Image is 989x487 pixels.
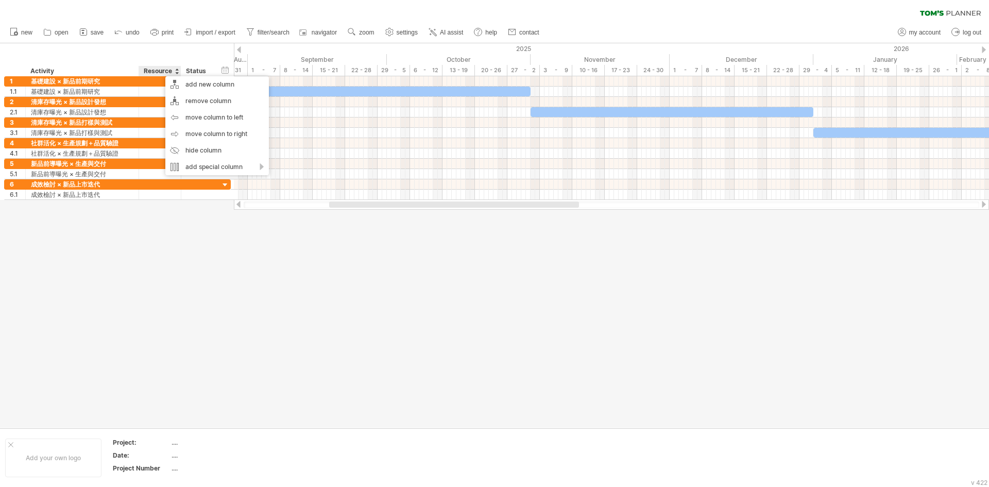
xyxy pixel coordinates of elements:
[165,159,269,175] div: add special column
[531,54,670,65] div: November 2025
[112,26,143,39] a: undo
[113,464,169,473] div: Project Number
[31,97,133,107] div: 清庫存曝光 × 新品設計發想
[182,26,238,39] a: import / export
[767,65,799,76] div: 22 - 28
[165,93,269,109] div: remove column
[10,76,25,86] div: 1
[165,76,269,93] div: add new column
[670,54,813,65] div: December 2025
[507,65,540,76] div: 27 - 2
[572,65,605,76] div: 10 - 16
[113,451,169,460] div: Date:
[248,54,387,65] div: September 2025
[10,190,25,199] div: 6.1
[359,29,374,36] span: zoom
[31,179,133,189] div: 成效檢討 × 新品上市迭代
[144,66,175,76] div: Resource
[186,66,209,76] div: Status
[10,169,25,179] div: 5.1
[540,65,572,76] div: 3 - 9
[258,29,289,36] span: filter/search
[7,26,36,39] a: new
[312,29,337,36] span: navigator
[10,159,25,169] div: 5
[10,97,25,107] div: 2
[31,169,133,179] div: 新品前導曝光 × 生產與交付
[31,159,133,169] div: 新品前導曝光 × 生產與交付
[813,54,957,65] div: January 2026
[505,26,542,39] a: contact
[383,26,421,39] a: settings
[605,65,637,76] div: 17 - 23
[832,65,864,76] div: 5 - 11
[148,26,177,39] a: print
[313,65,345,76] div: 15 - 21
[426,26,466,39] a: AI assist
[387,54,531,65] div: October 2025
[799,65,832,76] div: 29 - 4
[378,65,410,76] div: 29 - 5
[31,128,133,138] div: 清庫存曝光 × 新品打樣與測試
[91,29,104,36] span: save
[864,65,897,76] div: 12 - 18
[30,66,133,76] div: Activity
[397,29,418,36] span: settings
[31,107,133,117] div: 清庫存曝光 × 新品設計發想
[248,65,280,76] div: 1 - 7
[345,65,378,76] div: 22 - 28
[519,29,539,36] span: contact
[471,26,500,39] a: help
[735,65,767,76] div: 15 - 21
[963,29,981,36] span: log out
[10,138,25,148] div: 4
[702,65,735,76] div: 8 - 14
[21,29,32,36] span: new
[909,29,941,36] span: my account
[165,109,269,126] div: move column to left
[172,451,258,460] div: ....
[31,138,133,148] div: 社群活化 × 生產規劃＋品質驗證
[31,117,133,127] div: 清庫存曝光 × 新品打樣與測試
[31,148,133,158] div: 社群活化 × 生產規劃＋品質驗證
[41,26,72,39] a: open
[10,148,25,158] div: 4.1
[55,29,69,36] span: open
[410,65,442,76] div: 6 - 12
[172,464,258,473] div: ....
[10,107,25,117] div: 2.1
[298,26,340,39] a: navigator
[345,26,377,39] a: zoom
[949,26,984,39] a: log out
[162,29,174,36] span: print
[165,126,269,142] div: move column to right
[475,65,507,76] div: 20 - 26
[637,65,670,76] div: 24 - 30
[897,65,929,76] div: 19 - 25
[440,29,463,36] span: AI assist
[10,87,25,96] div: 1.1
[126,29,140,36] span: undo
[5,439,101,477] div: Add your own logo
[172,438,258,447] div: ....
[196,29,235,36] span: import / export
[31,190,133,199] div: 成效檢討 × 新品上市迭代
[10,179,25,189] div: 6
[895,26,944,39] a: my account
[165,142,269,159] div: hide column
[485,29,497,36] span: help
[670,65,702,76] div: 1 - 7
[442,65,475,76] div: 13 - 19
[31,87,133,96] div: 基礎建設 × 新品前期研究
[77,26,107,39] a: save
[113,438,169,447] div: Project:
[31,76,133,86] div: 基礎建設 × 新品前期研究
[10,117,25,127] div: 3
[244,26,293,39] a: filter/search
[929,65,962,76] div: 26 - 1
[280,65,313,76] div: 8 - 14
[10,128,25,138] div: 3.1
[971,479,987,486] div: v 422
